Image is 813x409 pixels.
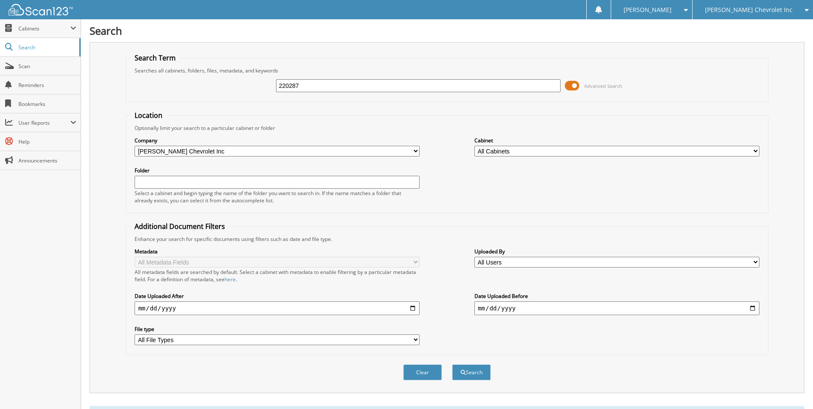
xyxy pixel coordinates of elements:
[130,222,229,231] legend: Additional Document Filters
[18,44,75,51] span: Search
[135,301,420,315] input: start
[474,292,759,300] label: Date Uploaded Before
[9,4,73,15] img: scan123-logo-white.svg
[130,235,763,243] div: Enhance your search for specific documents using filters such as date and file type.
[135,248,420,255] label: Metadata
[135,292,420,300] label: Date Uploaded After
[130,53,180,63] legend: Search Term
[584,83,622,89] span: Advanced Search
[18,119,70,126] span: User Reports
[474,137,759,144] label: Cabinet
[624,7,672,12] span: [PERSON_NAME]
[135,189,420,204] div: Select a cabinet and begin typing the name of the folder you want to search in. If the name match...
[705,7,792,12] span: [PERSON_NAME] Chevrolet Inc
[452,364,491,380] button: Search
[135,167,420,174] label: Folder
[18,25,70,32] span: Cabinets
[18,100,76,108] span: Bookmarks
[18,63,76,70] span: Scan
[18,138,76,145] span: Help
[90,24,804,38] h1: Search
[130,111,167,120] legend: Location
[474,301,759,315] input: end
[18,157,76,164] span: Announcements
[474,248,759,255] label: Uploaded By
[135,137,420,144] label: Company
[225,276,236,283] a: here
[135,268,420,283] div: All metadata fields are searched by default. Select a cabinet with metadata to enable filtering b...
[130,67,763,74] div: Searches all cabinets, folders, files, metadata, and keywords
[135,325,420,333] label: File type
[130,124,763,132] div: Optionally limit your search to a particular cabinet or folder
[18,81,76,89] span: Reminders
[403,364,442,380] button: Clear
